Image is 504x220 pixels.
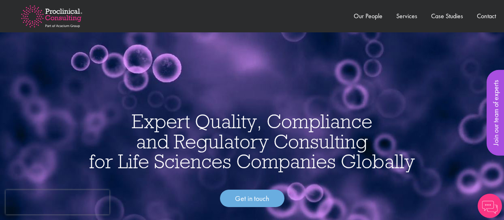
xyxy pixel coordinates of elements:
[8,111,496,171] h1: Expert Quality, Compliance and Regulatory Consulting for Life Sciences Companies Globally
[431,12,463,20] a: Case Studies
[354,12,382,20] a: Our People
[478,194,502,218] img: Chatbot
[477,12,496,20] a: Contact
[396,12,417,20] a: Services
[6,190,109,214] iframe: reCAPTCHA
[220,190,284,207] a: Get in touch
